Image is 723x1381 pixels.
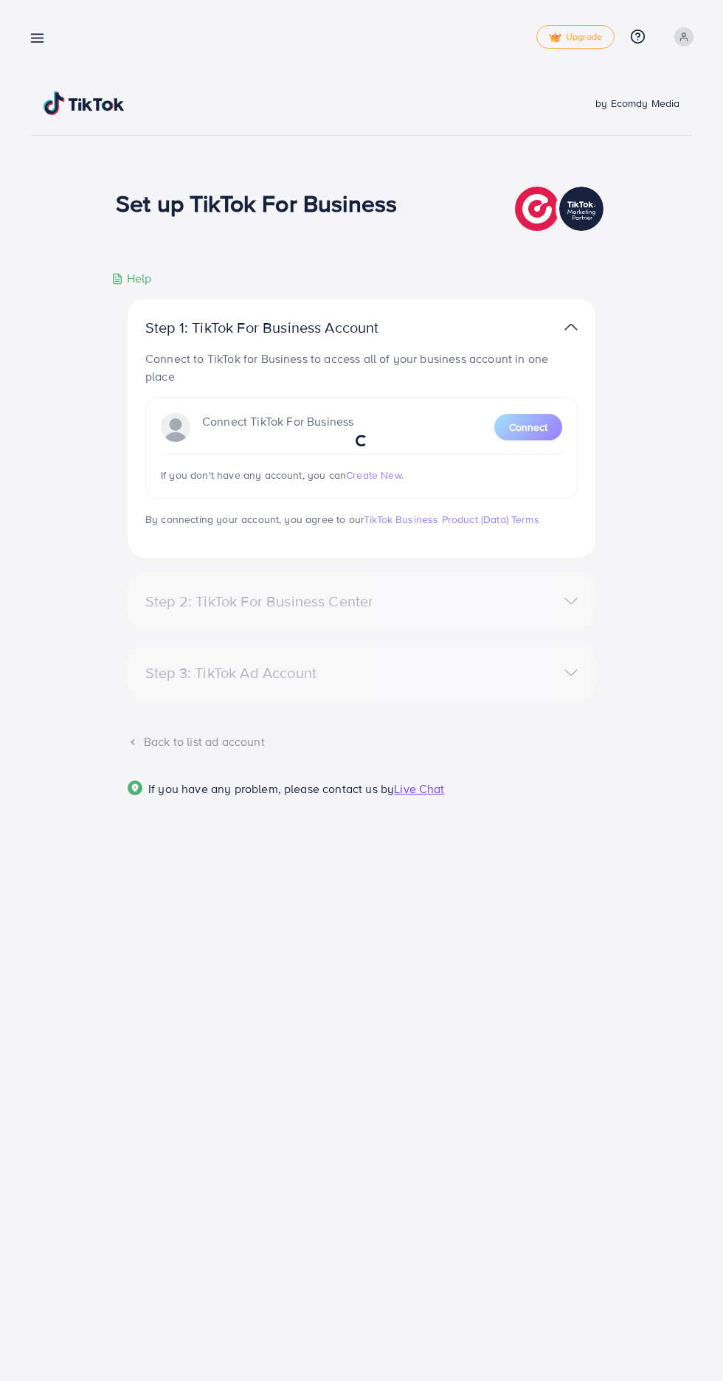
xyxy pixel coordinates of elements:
img: tick [549,32,561,43]
span: Live Chat [394,781,444,797]
img: Popup guide [128,781,142,795]
p: Step 1: TikTok For Business Account [145,319,426,336]
h1: Set up TikTok For Business [116,189,397,217]
div: Help [111,270,152,287]
a: tickUpgrade [536,25,615,49]
span: Upgrade [549,32,602,43]
div: Back to list ad account [128,733,595,750]
span: by Ecomdy Media [595,96,679,111]
img: TikTok partner [515,183,607,235]
img: TikTok partner [564,316,578,338]
span: If you have any problem, please contact us by [148,781,394,797]
img: TikTok [44,91,125,115]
